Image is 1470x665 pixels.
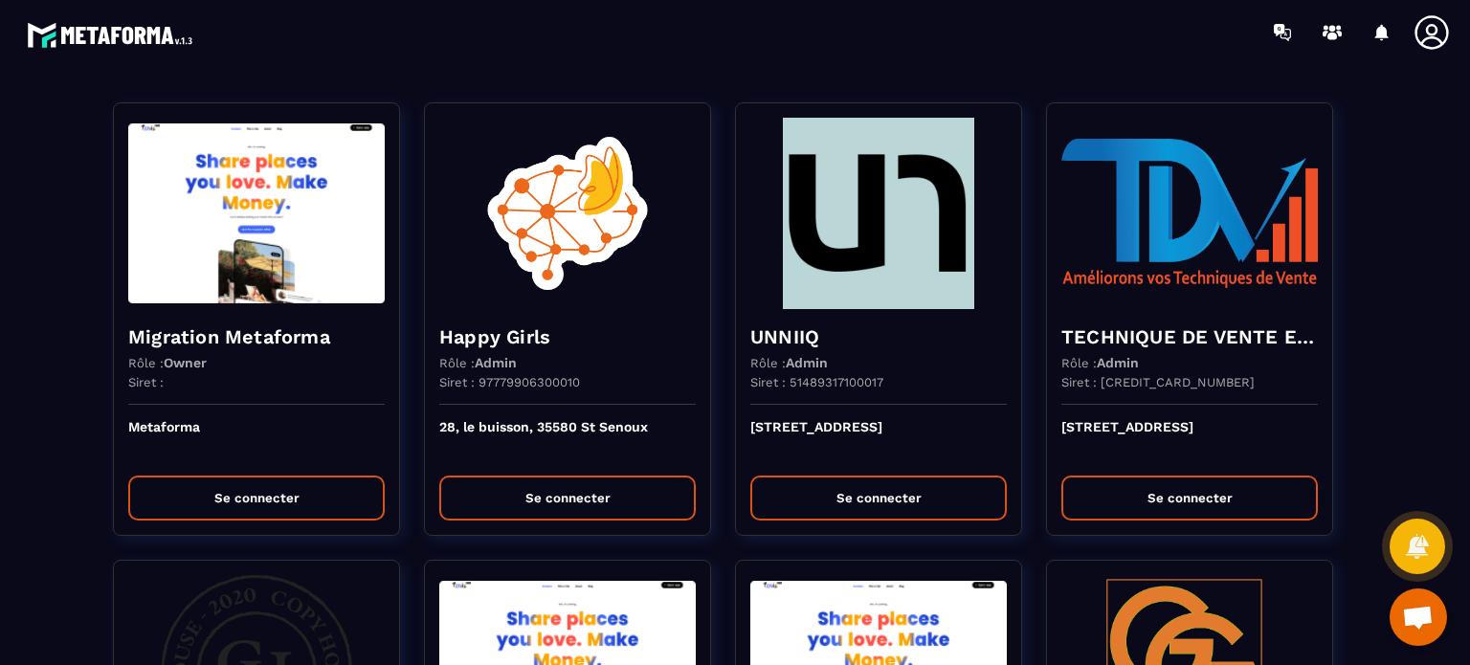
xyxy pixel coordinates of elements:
img: funnel-background [1061,118,1318,309]
p: Siret : [128,375,164,389]
p: Metaforma [128,419,385,461]
p: Rôle : [128,355,207,370]
p: Siret : 97779906300010 [439,375,580,389]
span: Admin [1097,355,1139,370]
div: Ouvrir le chat [1390,588,1447,646]
img: funnel-background [439,118,696,309]
button: Se connecter [439,476,696,521]
p: Rôle : [439,355,517,370]
p: [STREET_ADDRESS] [1061,419,1318,461]
span: Admin [475,355,517,370]
button: Se connecter [128,476,385,521]
p: [STREET_ADDRESS] [750,419,1007,461]
p: Rôle : [750,355,828,370]
h4: UNNIIQ [750,323,1007,350]
h4: TECHNIQUE DE VENTE EDITION [1061,323,1318,350]
h4: Happy Girls [439,323,696,350]
span: Admin [786,355,828,370]
button: Se connecter [1061,476,1318,521]
img: logo [27,17,199,53]
img: funnel-background [750,118,1007,309]
img: funnel-background [128,118,385,309]
p: Siret : 51489317100017 [750,375,883,389]
p: Rôle : [1061,355,1139,370]
span: Owner [164,355,207,370]
p: Siret : [CREDIT_CARD_NUMBER] [1061,375,1255,389]
p: 28, le buisson, 35580 St Senoux [439,419,696,461]
button: Se connecter [750,476,1007,521]
h4: Migration Metaforma [128,323,385,350]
